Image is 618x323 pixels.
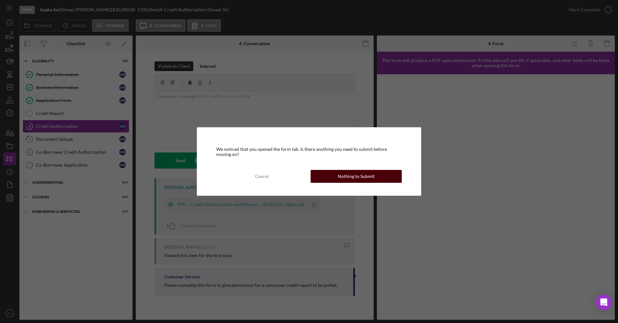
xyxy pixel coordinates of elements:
div: We noticed that you opened the form tab. Is there anything you need to submit before moving on? [216,147,402,157]
div: Open Intercom Messenger [596,295,612,310]
button: Cancel [216,170,307,183]
button: Nothing to Submit [311,170,402,183]
div: Nothing to Submit [338,170,375,183]
div: Cancel [255,170,269,183]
